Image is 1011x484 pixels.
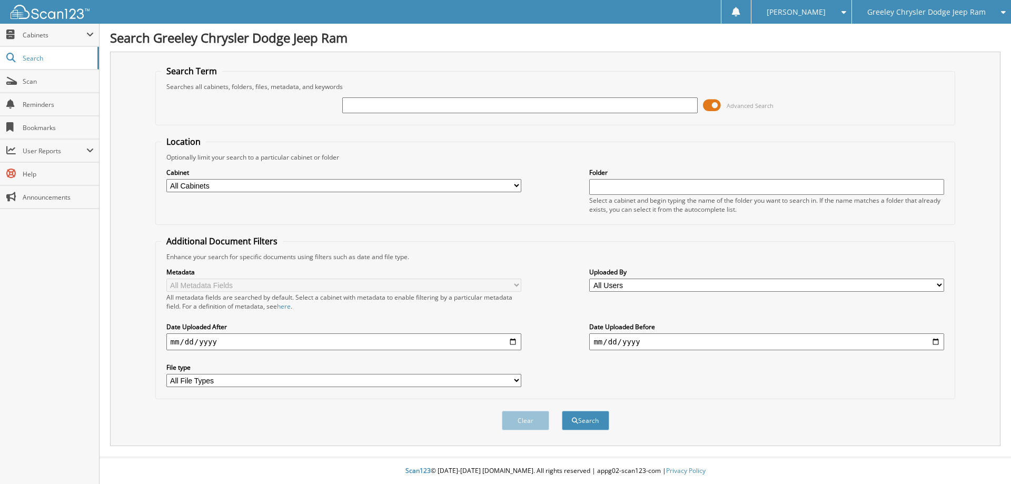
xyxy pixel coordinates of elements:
[589,333,944,350] input: end
[166,293,521,311] div: All metadata fields are searched by default. Select a cabinet with metadata to enable filtering b...
[23,170,94,179] span: Help
[589,168,944,177] label: Folder
[867,9,986,15] span: Greeley Chrysler Dodge Jeep Ram
[23,31,86,39] span: Cabinets
[589,196,944,214] div: Select a cabinet and begin typing the name of the folder you want to search in. If the name match...
[23,100,94,109] span: Reminders
[161,136,206,147] legend: Location
[100,458,1011,484] div: © [DATE]-[DATE] [DOMAIN_NAME]. All rights reserved | appg02-scan123-com |
[589,268,944,276] label: Uploaded By
[166,363,521,372] label: File type
[277,302,291,311] a: here
[23,146,86,155] span: User Reports
[23,77,94,86] span: Scan
[502,411,549,430] button: Clear
[405,466,431,475] span: Scan123
[161,65,222,77] legend: Search Term
[166,322,521,331] label: Date Uploaded After
[161,82,950,91] div: Searches all cabinets, folders, files, metadata, and keywords
[11,5,90,19] img: scan123-logo-white.svg
[161,235,283,247] legend: Additional Document Filters
[166,333,521,350] input: start
[666,466,706,475] a: Privacy Policy
[562,411,609,430] button: Search
[110,29,1000,46] h1: Search Greeley Chrysler Dodge Jeep Ram
[23,193,94,202] span: Announcements
[161,153,950,162] div: Optionally limit your search to a particular cabinet or folder
[23,123,94,132] span: Bookmarks
[23,54,92,63] span: Search
[161,252,950,261] div: Enhance your search for specific documents using filters such as date and file type.
[727,102,774,110] span: Advanced Search
[589,322,944,331] label: Date Uploaded Before
[166,268,521,276] label: Metadata
[166,168,521,177] label: Cabinet
[767,9,826,15] span: [PERSON_NAME]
